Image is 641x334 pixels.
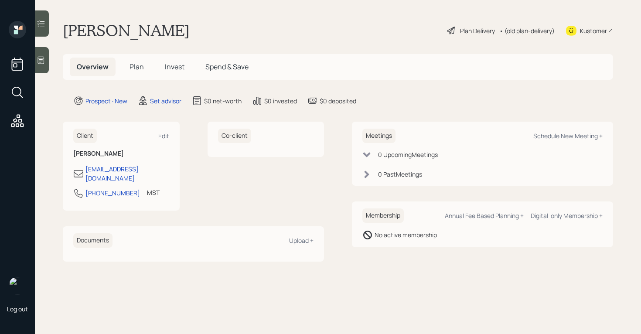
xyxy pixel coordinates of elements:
div: • (old plan-delivery) [499,26,555,35]
h6: Meetings [362,129,396,143]
div: [EMAIL_ADDRESS][DOMAIN_NAME] [85,164,169,183]
div: 0 Past Meeting s [378,170,422,179]
span: Overview [77,62,109,72]
h6: Co-client [218,129,251,143]
div: $0 invested [264,96,297,106]
div: $0 net-worth [204,96,242,106]
h1: [PERSON_NAME] [63,21,190,40]
div: 0 Upcoming Meeting s [378,150,438,159]
h6: Client [73,129,97,143]
div: Digital-only Membership + [531,211,603,220]
div: Schedule New Meeting + [533,132,603,140]
div: MST [147,188,160,197]
div: Set advisor [150,96,181,106]
div: No active membership [375,230,437,239]
div: Kustomer [580,26,607,35]
div: [PHONE_NUMBER] [85,188,140,198]
div: Plan Delivery [460,26,495,35]
div: Prospect · New [85,96,127,106]
span: Invest [165,62,184,72]
h6: Documents [73,233,113,248]
h6: Membership [362,208,404,223]
div: Edit [158,132,169,140]
img: retirable_logo.png [9,277,26,294]
div: $0 deposited [320,96,356,106]
span: Plan [130,62,144,72]
span: Spend & Save [205,62,249,72]
div: Upload + [289,236,314,245]
div: Log out [7,305,28,313]
div: Annual Fee Based Planning + [445,211,524,220]
h6: [PERSON_NAME] [73,150,169,157]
